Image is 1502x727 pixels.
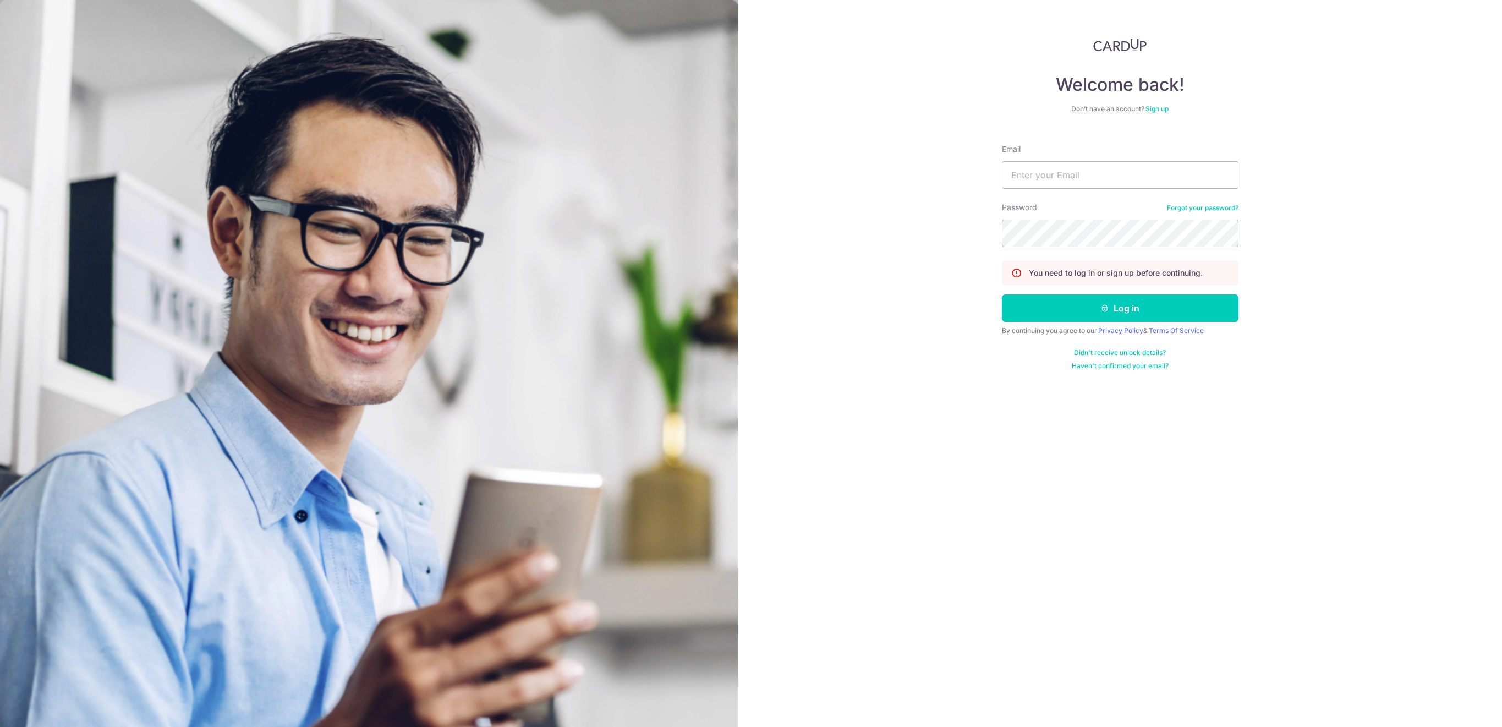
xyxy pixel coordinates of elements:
a: Sign up [1145,105,1169,113]
a: Haven't confirmed your email? [1072,362,1169,370]
a: Forgot your password? [1167,204,1238,212]
label: Email [1002,144,1021,155]
label: Password [1002,202,1037,213]
input: Enter your Email [1002,161,1238,189]
img: CardUp Logo [1093,39,1147,52]
button: Log in [1002,294,1238,322]
a: Terms Of Service [1149,326,1204,335]
a: Privacy Policy [1098,326,1143,335]
a: Didn't receive unlock details? [1074,348,1166,357]
h4: Welcome back! [1002,74,1238,96]
div: By continuing you agree to our & [1002,326,1238,335]
div: Don’t have an account? [1002,105,1238,113]
p: You need to log in or sign up before continuing. [1029,267,1203,278]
